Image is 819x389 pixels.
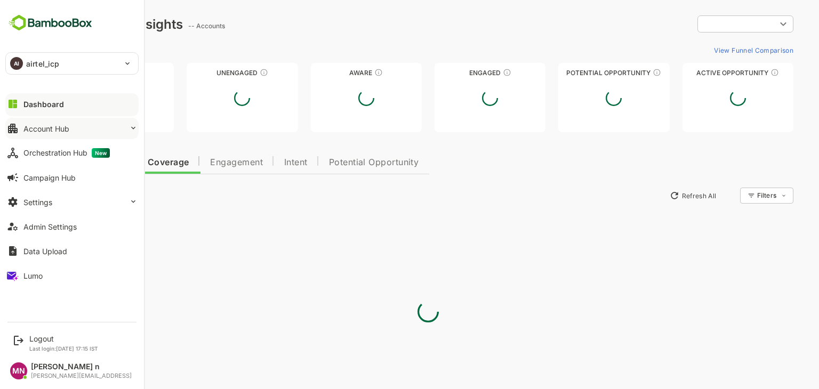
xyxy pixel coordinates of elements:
button: Lumo [5,265,139,286]
button: Account Hub [5,118,139,139]
div: AIairtel_icp [6,53,138,74]
span: Potential Opportunity [292,158,382,167]
p: Last login: [DATE] 17:15 IST [29,345,98,352]
button: View Funnel Comparison [672,42,756,59]
div: Settings [23,198,52,207]
div: Logout [29,334,98,343]
div: These accounts are warm, further nurturing would qualify them to MQAs [465,68,474,77]
img: BambooboxFullLogoMark.5f36c76dfaba33ec1ec1367b70bb1252.svg [5,13,95,33]
div: Filters [719,186,756,205]
button: Admin Settings [5,216,139,237]
div: Account Hub [23,124,69,133]
div: Active Opportunity [645,69,756,77]
div: [PERSON_NAME][EMAIL_ADDRESS] [31,372,132,379]
div: Lumo [23,271,43,280]
div: Unengaged [149,69,260,77]
span: Engagement [173,158,226,167]
span: Data Quality and Coverage [36,158,151,167]
button: New Insights [26,186,103,205]
div: Dashboard Insights [26,17,146,32]
div: These accounts have not been engaged with for a defined time period [98,68,107,77]
div: Campaign Hub [23,173,76,182]
div: These accounts are MQAs and can be passed on to Inside Sales [615,68,624,77]
div: AI [10,57,23,70]
button: Data Upload [5,240,139,262]
div: Data Upload [23,247,67,256]
div: Admin Settings [23,222,77,231]
div: These accounts have just entered the buying cycle and need further nurturing [337,68,346,77]
button: Refresh All [628,187,684,204]
div: [PERSON_NAME] n [31,362,132,371]
div: Engaged [397,69,508,77]
div: Unreached [26,69,136,77]
div: ​ [660,14,756,34]
ag: -- Accounts [151,22,191,30]
span: Intent [247,158,270,167]
div: Aware [274,69,384,77]
p: airtel_icp [26,58,59,69]
button: Dashboard [5,93,139,115]
button: Orchestration HubNew [5,142,139,164]
button: Campaign Hub [5,167,139,188]
div: Potential Opportunity [521,69,632,77]
div: These accounts have open opportunities which might be at any of the Sales Stages [733,68,742,77]
span: New [92,148,110,158]
div: These accounts have not shown enough engagement and need nurturing [222,68,231,77]
div: MN [10,362,27,379]
button: Settings [5,191,139,213]
div: Filters [720,191,739,199]
div: Orchestration Hub [23,148,110,158]
div: Dashboard [23,100,64,109]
